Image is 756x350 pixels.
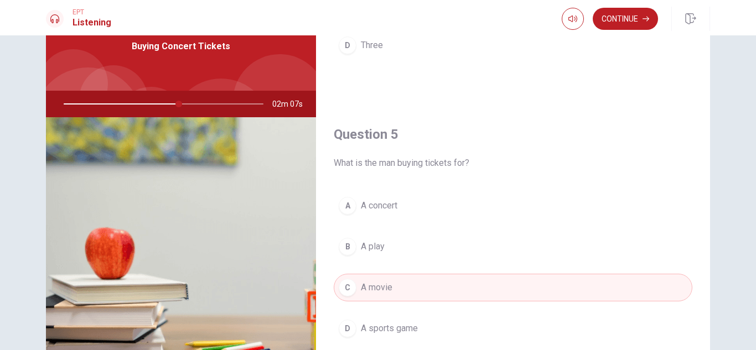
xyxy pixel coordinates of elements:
[361,240,385,253] span: A play
[339,320,356,337] div: D
[361,39,383,52] span: Three
[334,126,692,143] h4: Question 5
[361,199,397,212] span: A concert
[73,16,111,29] h1: Listening
[334,192,692,220] button: AA concert
[334,156,692,170] span: What is the man buying tickets for?
[334,274,692,301] button: CA movie
[361,322,418,335] span: A sports game
[339,36,356,54] div: D
[593,8,658,30] button: Continue
[339,197,356,215] div: A
[339,238,356,255] div: B
[272,91,312,117] span: 02m 07s
[73,8,111,16] span: EPT
[334,315,692,342] button: DA sports game
[361,281,392,294] span: A movie
[334,233,692,260] button: BA play
[334,32,692,59] button: DThree
[132,40,230,53] span: Buying Concert Tickets
[339,279,356,296] div: C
